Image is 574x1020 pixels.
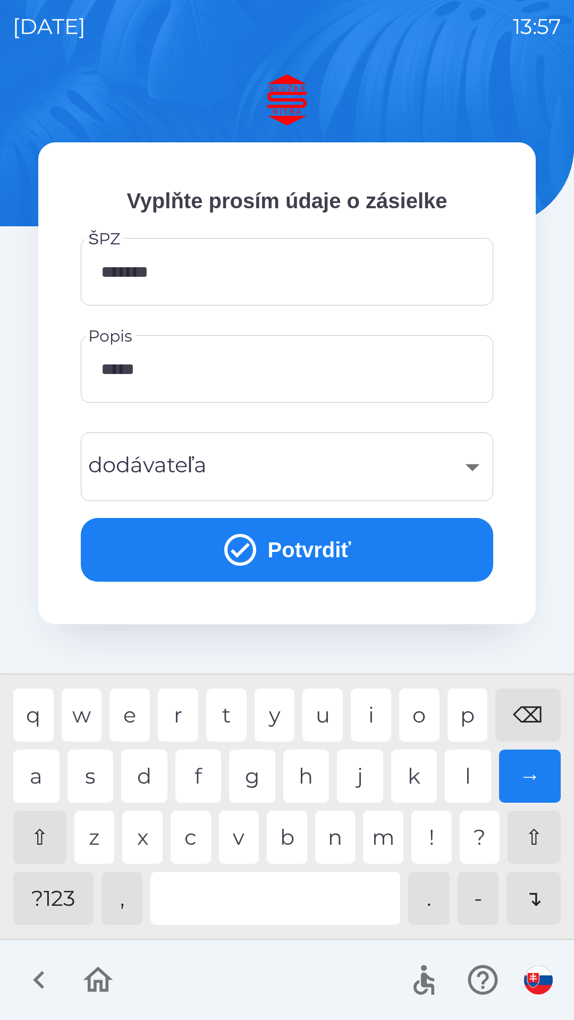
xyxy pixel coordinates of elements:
[513,11,561,42] p: 13:57
[88,227,121,250] label: ŠPZ
[88,325,132,347] label: Popis
[81,518,493,582] button: Potvrdiť
[13,11,86,42] p: [DATE]
[38,74,536,125] img: Logo
[81,185,493,217] p: Vyplňte prosím údaje o zásielke
[524,966,553,994] img: sk flag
